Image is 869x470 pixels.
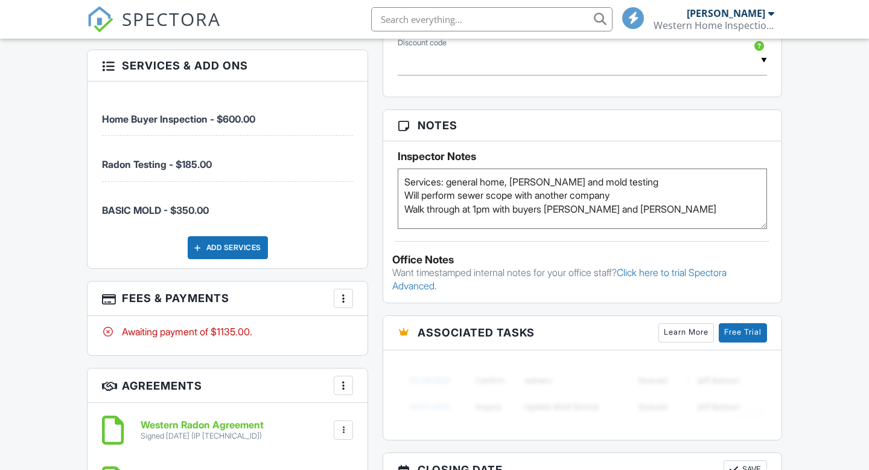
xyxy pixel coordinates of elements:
span: SPECTORA [122,6,221,31]
p: Want timestamped internal notes for your office staff? [392,266,772,293]
img: blurred-tasks-251b60f19c3f713f9215ee2a18cbf2105fc2d72fcd585247cf5e9ec0c957c1dd.png [398,359,767,428]
h3: Agreements [88,369,368,403]
div: Western Home Inspections LLC [654,19,774,31]
div: Add Services [188,236,268,259]
span: BASIC MOLD - $350.00 [102,204,209,216]
div: [PERSON_NAME] [687,7,765,19]
h3: Notes [383,110,781,141]
li: Service: BASIC MOLD [102,182,353,227]
li: Service: Radon Testing [102,136,353,181]
input: Search everything... [371,7,613,31]
div: Signed [DATE] (IP [TECHNICAL_ID]) [141,431,264,441]
div: Office Notes [392,254,772,266]
a: Learn More [658,323,714,343]
span: Radon Testing - $185.00 [102,158,212,170]
h3: Fees & Payments [88,282,368,316]
div: Awaiting payment of $1135.00. [102,325,353,338]
span: Home Buyer Inspection - $600.00 [102,113,255,125]
a: SPECTORA [87,16,221,42]
a: Free Trial [719,323,767,343]
textarea: Services: general home, [PERSON_NAME] and mold testing Will perform sewer scope with another comp... [398,169,767,229]
h3: Services & Add ons [88,50,368,82]
li: Service: Home Buyer Inspection [102,91,353,136]
h5: Inspector Notes [398,150,767,163]
label: Discount code [398,37,447,48]
h6: Western Radon Agreement [141,420,264,431]
span: Associated Tasks [418,324,535,341]
img: The Best Home Inspection Software - Spectora [87,6,113,33]
a: Western Radon Agreement Signed [DATE] (IP [TECHNICAL_ID]) [141,420,264,441]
